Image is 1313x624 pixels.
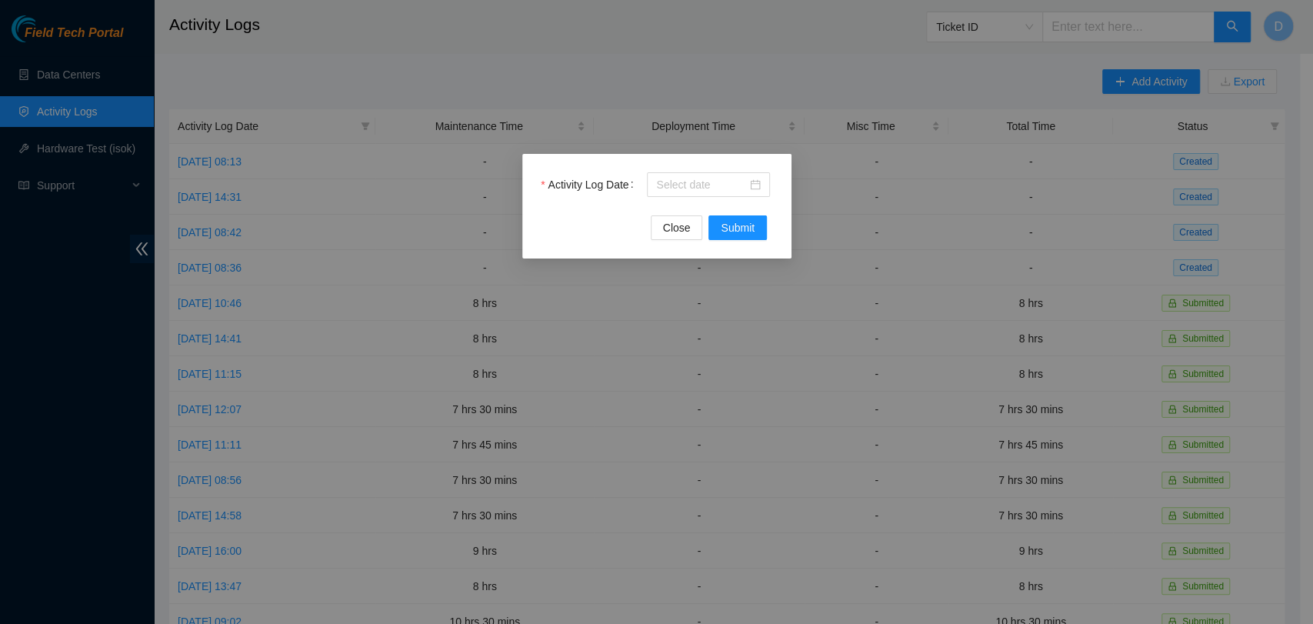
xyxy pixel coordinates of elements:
button: Submit [708,215,767,240]
input: Activity Log Date [656,176,747,193]
label: Activity Log Date [541,172,639,197]
span: Close [662,219,690,236]
button: Close [650,215,702,240]
span: Submit [721,219,755,236]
